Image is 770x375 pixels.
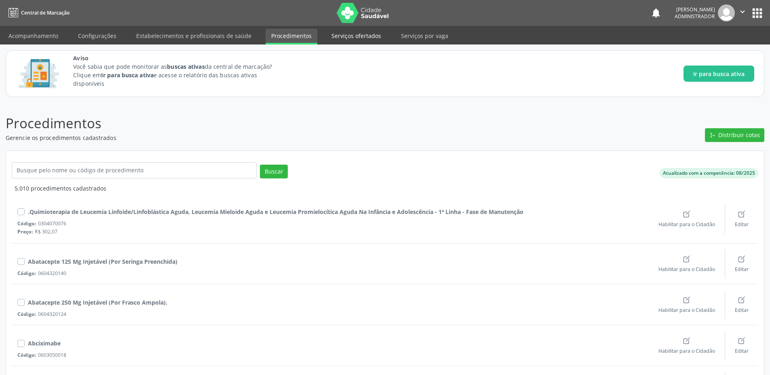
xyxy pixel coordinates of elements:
span: Ir para busca ativa [693,70,745,78]
ion-icon: create outline [683,337,691,345]
span: Central de Marcação [21,9,70,16]
a: Acompanhamento [3,29,64,43]
p: Você sabia que pode monitorar as da central de marcação? Clique em e acesse o relatório das busca... [73,62,287,88]
button: Buscar [260,165,288,178]
span: Editar [735,307,749,314]
button: apps [750,6,764,20]
strong: buscas ativas [167,63,205,70]
span: Editar [735,266,749,273]
span: Código: [17,270,36,277]
span: Preço: [17,228,33,235]
ion-icon: create outline [683,255,691,263]
ion-icon: create outline [738,255,746,263]
span: Código: [17,220,36,227]
ion-icon: create outline [683,296,691,304]
ion-icon: git merge outline [710,132,715,138]
span: Habilitar para o Cidadão [658,347,715,354]
div: Abatacepte 250 Mg Injetável (Por Frasco Ampola). [28,298,167,307]
span: Editar [735,347,749,354]
button: git merge outline Distribuir cotas [705,128,764,142]
i:  [738,7,747,16]
span: Habilitar para o Cidadão [658,266,715,273]
img: img [718,4,735,21]
a: Procedimentos [266,29,317,44]
span: Distribuir cotas [718,131,760,139]
div: Abciximabe [28,339,61,347]
div: 5.010 procedimentos cadastrados [15,184,758,193]
button: Ir para busca ativa [684,66,754,82]
a: Central de Marcação [6,6,70,19]
p: Procedimentos [6,113,537,133]
div: .Quimioterapia de Leucemia Linfoide/Linfoblástica Aguda, Leucemia Mieloide Aguda e Leucemia Promi... [28,208,523,216]
a: Serviços por vaga [395,29,454,43]
div: Atualizado com a competência: 08/2025 [663,169,755,177]
button: notifications [650,7,662,19]
div: 0603050018 [17,352,649,358]
img: Imagem de CalloutCard [16,55,62,92]
span: Editar [735,221,749,228]
a: Estabelecimentos e profissionais de saúde [131,29,257,43]
span: Código: [17,311,36,318]
ion-icon: create outline [683,210,691,218]
span: R$ 302,07 [35,228,57,235]
a: Configurações [72,29,122,43]
span: Habilitar para o Cidadão [658,307,715,314]
span: Habilitar para o Cidadão [658,221,715,228]
input: Busque pelo nome ou código de procedimento [12,162,257,178]
ion-icon: create outline [738,210,746,218]
ion-icon: create outline [738,296,746,304]
button:  [735,4,750,21]
a: Serviços ofertados [326,29,387,43]
ion-icon: create outline [738,337,746,345]
span: Aviso [73,54,287,62]
span: Administrador [675,13,715,20]
div: 0604320124 [17,311,649,318]
div: Abatacepte 125 Mg Injetável (Por Seringa Preenchida) [28,257,177,266]
p: Gerencie os procedimentos cadastrados [6,133,537,142]
strong: Ir para busca ativa [101,71,154,79]
div: [PERSON_NAME] [675,6,715,13]
div: 0304070076 [17,220,649,227]
div: 0604320140 [17,270,649,277]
